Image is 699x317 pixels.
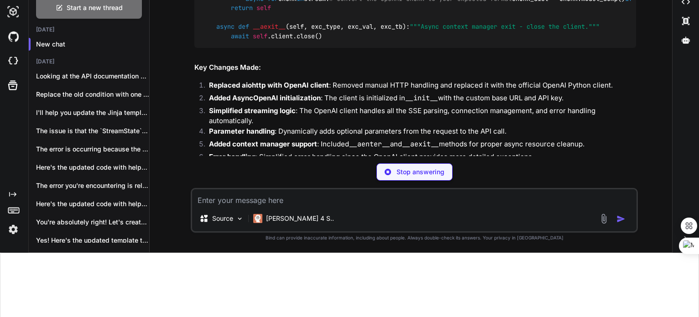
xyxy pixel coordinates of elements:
p: Replace the old condition with one that... [36,90,149,99]
img: cloudideIcon [5,53,21,69]
p: : Simplified error handling since the OpenAI client provides more detailed exceptions. [209,152,636,162]
strong: Replaced aiohttp with OpenAI client [209,81,329,89]
p: [PERSON_NAME] 4 S.. [266,214,334,223]
p: : Dynamically adds optional parameters from the request to the API call. [209,126,636,137]
strong: Parameter handling [209,127,275,135]
p: : Removed manual HTTP handling and replaced it with the official OpenAI Python client. [209,80,636,91]
strong: Simplified streaming logic [209,106,296,115]
p: : The OpenAI client handles all the SSE parsing, connection management, and error handling automa... [209,106,636,126]
img: icon [616,214,626,223]
img: darkAi-studio [5,4,21,20]
p: The error is occurring because the Jinja2... [36,145,149,154]
code: __aenter__ [349,140,390,149]
p: I'll help you update the Jinja template... [36,108,149,117]
p: Stop answering [396,167,444,177]
p: Here's the updated code with helper methods... [36,199,149,208]
p: : Included and methods for proper async resource cleanup. [209,139,636,150]
img: settings [5,222,21,237]
span: Start a new thread [67,3,123,12]
p: You're absolutely right! Let's create the updated... [36,218,149,227]
img: githubDark [5,29,21,44]
p: Source [212,214,233,223]
span: return [231,4,253,12]
p: Looking at the API documentation and you... [36,72,149,81]
strong: Error handling [209,152,256,161]
code: __aexit__ [402,140,439,149]
span: def [238,23,249,31]
h2: [DATE] [29,58,149,65]
strong: Added AsyncOpenAI initialization [209,94,321,102]
span: async [216,23,235,31]
img: attachment [599,213,609,224]
span: """Async context manager exit - close the client.""" [410,23,600,31]
span: await [231,32,249,40]
span: self [253,32,267,40]
h2: [DATE] [29,26,149,33]
p: The error you're encountering is related to... [36,181,149,190]
span: self, exc_type, exc_val, exc_tb [289,23,402,31]
img: Pick Models [236,215,244,223]
p: Here's the updated code with helper functions... [36,163,149,172]
h2: Key Changes Made: [194,62,636,73]
p: Yes! Here's the updated template that instructs... [36,236,149,245]
strong: Added context manager support [209,140,317,148]
p: The issue is that the `StreamState` class... [36,126,149,135]
p: Bind can provide inaccurate information, including about people. Always double-check its answers.... [191,234,638,241]
span: self [256,4,271,12]
span: __aexit__ [253,23,286,31]
img: Claude 4 Sonnet [253,214,262,223]
p: : The client is initialized in with the custom base URL and API key. [209,93,636,104]
code: __init__ [405,94,438,103]
p: New chat [36,40,149,49]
